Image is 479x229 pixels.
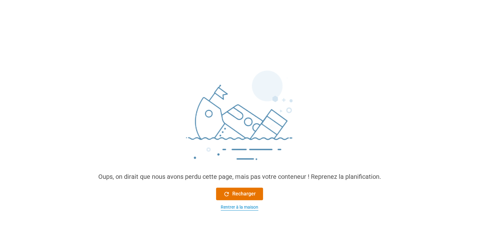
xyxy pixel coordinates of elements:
font: Oups, on dirait que nous avons perdu cette page, mais pas votre conteneur ! Reprenez la planifica... [98,173,381,180]
font: Rentrer à la maison [221,205,258,210]
button: Rentrer à la maison [216,204,263,210]
font: Recharger [232,191,256,197]
img: sinking_ship.png [146,68,333,172]
button: Recharger [216,188,263,200]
